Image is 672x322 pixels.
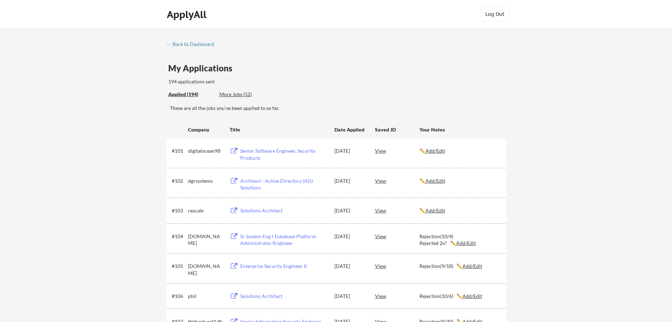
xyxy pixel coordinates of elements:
[240,147,328,161] div: Senior Software Engineer, Security Products
[167,41,219,48] a: ← Back to Dashboard
[419,233,500,247] div: Rejection(10/4) Rejected 2x? ✏️
[219,91,271,98] div: More Jobs (52)
[188,126,223,133] div: Company
[419,293,500,300] div: Rejection(10/6) ✏️
[172,293,186,300] div: #106
[334,207,365,214] div: [DATE]
[425,207,445,213] u: Add/Edit
[425,148,445,154] u: Add/Edit
[462,263,482,269] u: Add/Edit
[419,263,500,270] div: Rejection(9/18) ✏️
[419,177,500,185] div: ✏️
[334,147,365,154] div: [DATE]
[375,230,419,242] div: View
[375,289,419,302] div: View
[334,126,365,133] div: Date Applied
[172,263,186,270] div: #105
[456,240,476,246] u: Add/Edit
[240,293,328,300] div: Solutions Architect
[172,177,186,185] div: #102
[375,204,419,217] div: View
[375,259,419,272] div: View
[375,144,419,157] div: View
[375,174,419,187] div: View
[334,233,365,240] div: [DATE]
[172,147,186,154] div: #101
[240,177,328,191] div: Architect - Active Directory (AD) Solutions
[188,233,223,247] div: [DOMAIN_NAME]
[170,105,506,112] div: These are all the jobs you've been applied to so far.
[167,42,219,47] div: ← Back to Dashboard
[168,91,214,98] div: These are all the jobs you've been applied to so far.
[419,126,500,133] div: Your Notes
[419,207,500,214] div: ✏️
[425,178,445,184] u: Add/Edit
[334,263,365,270] div: [DATE]
[462,293,482,299] u: Add/Edit
[219,91,271,98] div: These are job applications we think you'd be a good fit for, but couldn't apply you to automatica...
[167,8,208,21] div: ApplyAll
[334,177,365,185] div: [DATE]
[188,263,223,276] div: [DOMAIN_NAME]
[188,147,223,154] div: digitalocean98
[168,64,238,72] div: My Applications
[375,123,419,136] div: Saved JD
[172,233,186,240] div: #104
[419,147,500,154] div: ✏️
[481,7,509,21] button: Log Out
[168,78,305,85] div: 194 applications sent
[334,293,365,300] div: [DATE]
[230,126,328,133] div: Title
[188,293,223,300] div: phil
[188,207,223,214] div: rescale
[172,207,186,214] div: #103
[168,91,214,98] div: Applied (194)
[240,233,328,247] div: Sr System Eng I-Database Platform Administrator/Engineer
[188,177,223,185] div: dgrsystems
[240,207,328,214] div: Solutions Architect
[240,263,328,270] div: Enterprise Security Engineer II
